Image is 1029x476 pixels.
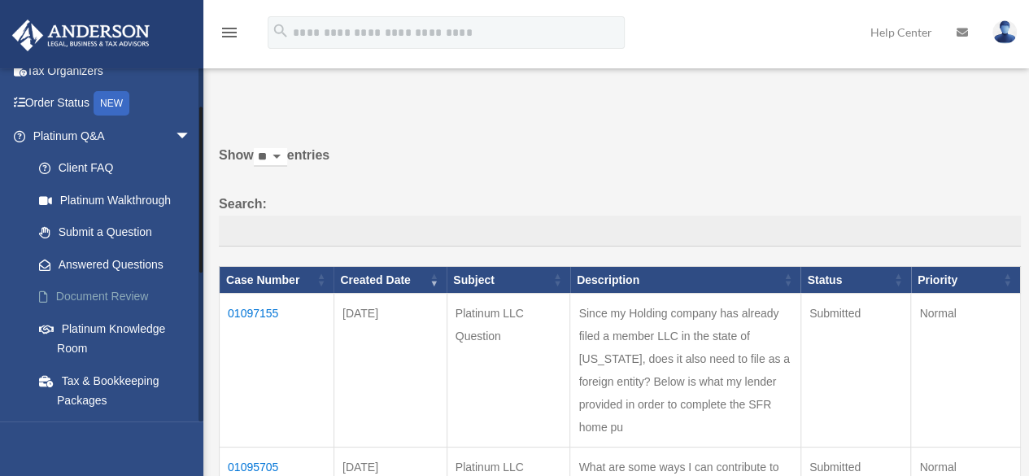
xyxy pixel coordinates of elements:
i: menu [220,23,239,42]
span: arrow_drop_down [175,120,207,153]
td: Submitted [800,294,910,448]
img: User Pic [992,20,1017,44]
label: Show entries [219,144,1021,183]
td: 01097155 [220,294,334,448]
th: Case Number: activate to sort column ascending [220,266,334,294]
img: Anderson Advisors Platinum Portal [7,20,155,51]
a: Platinum Q&Aarrow_drop_down [11,120,216,152]
th: Subject: activate to sort column ascending [447,266,570,294]
a: Land Trust & Deed Forum [23,417,216,449]
a: menu [220,28,239,42]
th: Priority: activate to sort column ascending [911,266,1021,294]
a: Platinum Knowledge Room [23,312,216,365]
th: Status: activate to sort column ascending [800,266,910,294]
a: Tax & Bookkeeping Packages [23,365,216,417]
select: Showentries [254,148,287,167]
th: Created Date: activate to sort column ascending [334,266,447,294]
a: Platinum Walkthrough [23,184,216,216]
td: [DATE] [334,294,447,448]
td: Normal [911,294,1021,448]
a: Order StatusNEW [11,87,216,120]
div: NEW [94,91,129,116]
a: Document Review [23,281,216,313]
a: Answered Questions [23,248,207,281]
th: Description: activate to sort column ascending [570,266,800,294]
i: search [272,22,290,40]
input: Search: [219,216,1021,247]
label: Search: [219,193,1021,247]
a: Tax Organizers [11,55,216,87]
a: Client FAQ [23,152,216,185]
a: Submit a Question [23,216,216,249]
td: Since my Holding company has already filed a member LLC in the state of [US_STATE], does it also ... [570,294,800,448]
td: Platinum LLC Question [447,294,570,448]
